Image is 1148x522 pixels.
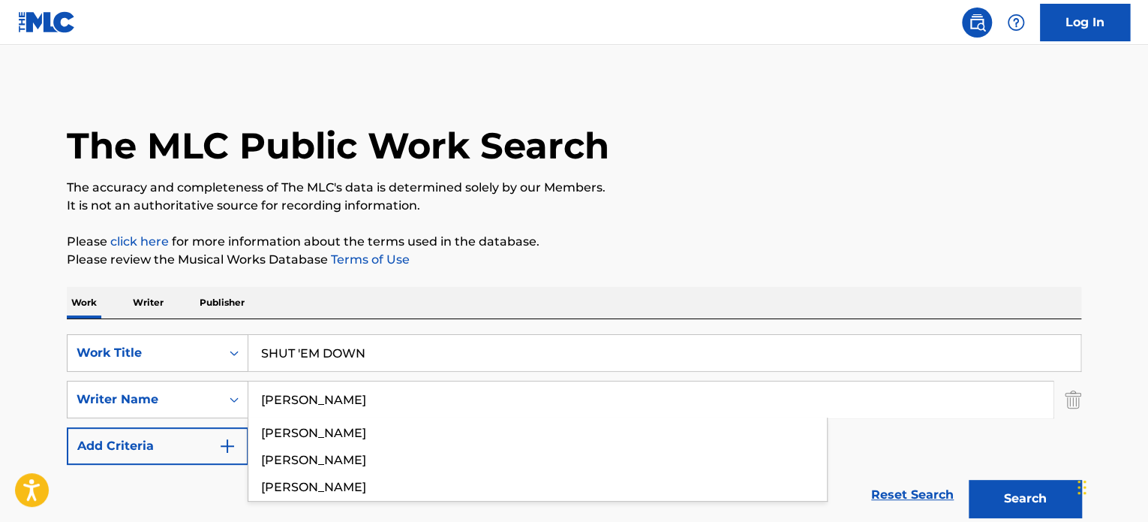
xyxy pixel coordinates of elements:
[1040,4,1130,41] a: Log In
[110,234,169,249] a: click here
[328,252,410,267] a: Terms of Use
[77,344,212,362] div: Work Title
[218,437,236,455] img: 9d2ae6d4665cec9f34b9.svg
[1073,450,1148,522] iframe: Chat Widget
[968,14,986,32] img: search
[261,480,366,494] span: [PERSON_NAME]
[261,426,366,440] span: [PERSON_NAME]
[67,233,1081,251] p: Please for more information about the terms used in the database.
[1001,8,1031,38] div: Help
[1065,381,1081,418] img: Delete Criterion
[67,197,1081,215] p: It is not an authoritative source for recording information.
[195,287,249,318] p: Publisher
[1077,465,1086,510] div: Drag
[67,123,609,168] h1: The MLC Public Work Search
[77,391,212,409] div: Writer Name
[1007,14,1025,32] img: help
[962,8,992,38] a: Public Search
[67,251,1081,269] p: Please review the Musical Works Database
[67,287,101,318] p: Work
[128,287,168,318] p: Writer
[67,427,248,465] button: Add Criteria
[864,478,961,511] a: Reset Search
[18,11,76,33] img: MLC Logo
[969,480,1081,517] button: Search
[67,179,1081,197] p: The accuracy and completeness of The MLC's data is determined solely by our Members.
[261,453,366,467] span: [PERSON_NAME]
